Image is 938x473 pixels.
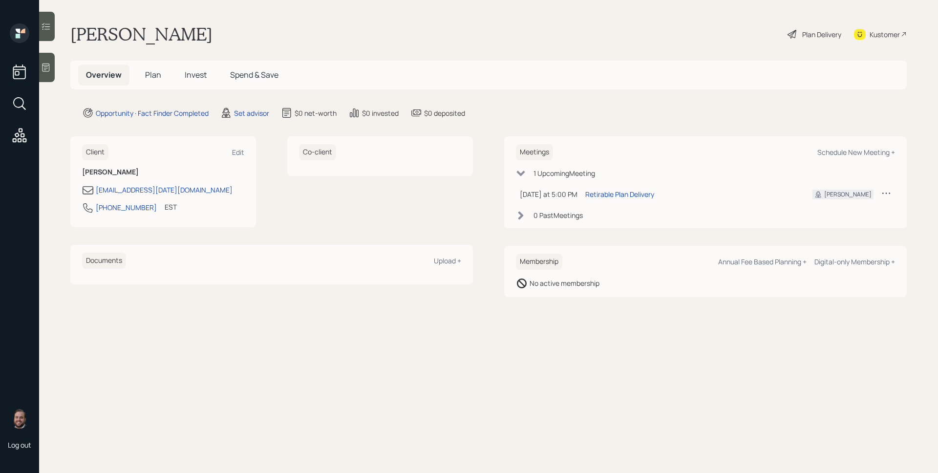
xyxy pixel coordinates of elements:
h6: Co-client [299,144,336,160]
div: Log out [8,440,31,450]
div: $0 net-worth [295,108,337,118]
div: Retirable Plan Delivery [585,189,654,199]
div: [PHONE_NUMBER] [96,202,157,213]
div: Annual Fee Based Planning + [718,257,807,266]
div: Edit [232,148,244,157]
div: Upload + [434,256,461,265]
h6: Documents [82,253,126,269]
span: Plan [145,69,161,80]
div: 0 Past Meeting s [533,210,583,220]
div: $0 invested [362,108,399,118]
h6: Membership [516,254,562,270]
div: No active membership [530,278,599,288]
div: $0 deposited [424,108,465,118]
h6: [PERSON_NAME] [82,168,244,176]
h1: [PERSON_NAME] [70,23,213,45]
div: [PERSON_NAME] [824,190,872,199]
div: Plan Delivery [802,29,841,40]
h6: Meetings [516,144,553,160]
div: [DATE] at 5:00 PM [520,189,577,199]
div: Schedule New Meeting + [817,148,895,157]
h6: Client [82,144,108,160]
div: [EMAIL_ADDRESS][DATE][DOMAIN_NAME] [96,185,233,195]
img: james-distasi-headshot.png [10,409,29,429]
div: EST [165,202,177,212]
span: Spend & Save [230,69,278,80]
div: Opportunity · Fact Finder Completed [96,108,209,118]
div: Digital-only Membership + [814,257,895,266]
div: Kustomer [870,29,900,40]
div: Set advisor [234,108,269,118]
div: 1 Upcoming Meeting [533,168,595,178]
span: Overview [86,69,122,80]
span: Invest [185,69,207,80]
